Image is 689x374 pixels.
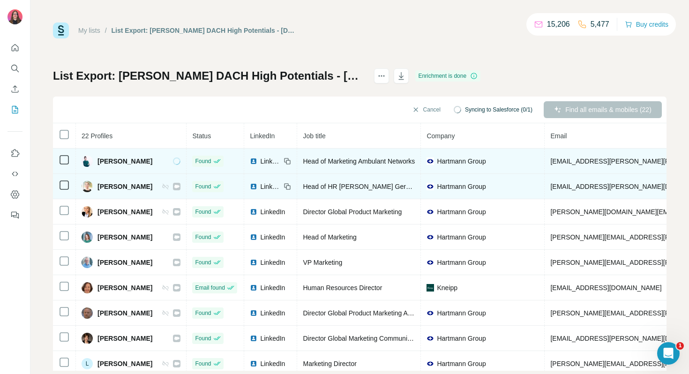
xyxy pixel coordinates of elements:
span: LinkedIn [260,157,281,166]
img: LinkedIn logo [250,183,257,190]
p: 5,477 [591,19,609,30]
span: LinkedIn [260,207,285,217]
span: [PERSON_NAME] [97,207,152,217]
img: Avatar [82,307,93,319]
span: [PERSON_NAME] [97,232,152,242]
span: Email [550,132,567,140]
div: Enrichment is done [415,70,480,82]
img: LinkedIn logo [250,284,257,292]
span: VP Marketing [303,259,342,266]
span: Status [192,132,211,140]
img: Avatar [82,282,93,293]
img: LinkedIn logo [250,309,257,317]
span: Job title [303,132,325,140]
span: LinkedIn [260,182,281,191]
button: Dashboard [7,186,22,203]
img: LinkedIn logo [250,157,257,165]
img: Avatar [82,156,93,167]
span: Email found [195,284,225,292]
span: LinkedIn [260,359,285,368]
span: Director Global Product Marketing Advanced Wound Care and Actives [303,309,506,317]
iframe: Intercom live chat [657,342,680,365]
span: Found [195,258,211,267]
button: Search [7,60,22,77]
span: Head of HR [PERSON_NAME] Germany [303,183,422,190]
span: Hartmann Group [437,258,486,267]
button: Quick start [7,39,22,56]
span: [PERSON_NAME] [97,334,152,343]
button: Enrich CSV [7,81,22,97]
img: LinkedIn logo [250,259,257,266]
span: Hartmann Group [437,207,486,217]
span: Hartmann Group [437,308,486,318]
span: [PERSON_NAME] [97,258,152,267]
button: Use Surfe API [7,165,22,182]
li: / [105,26,107,35]
span: Marketing Director [303,360,356,367]
button: actions [374,68,389,83]
span: LinkedIn [250,132,275,140]
img: Surfe Logo [53,22,69,38]
span: Found [195,359,211,368]
img: LinkedIn logo [250,233,257,241]
span: Syncing to Salesforce (0/1) [465,105,532,114]
span: [PERSON_NAME] [97,359,152,368]
span: Found [195,157,211,165]
img: LinkedIn logo [250,208,257,216]
span: [PERSON_NAME] [97,308,152,318]
img: company-logo [427,309,434,317]
span: LinkedIn [260,232,285,242]
img: LinkedIn logo [250,360,257,367]
img: company-logo [427,284,434,292]
span: Hartmann Group [437,232,486,242]
span: LinkedIn [260,308,285,318]
span: [PERSON_NAME] [97,182,152,191]
img: company-logo [427,183,434,190]
span: Hartmann Group [437,182,486,191]
span: LinkedIn [260,283,285,292]
button: Cancel [405,101,447,118]
span: LinkedIn [260,258,285,267]
span: Kneipp [437,283,457,292]
span: Found [195,182,211,191]
span: [PERSON_NAME] [97,283,152,292]
button: Feedback [7,207,22,224]
span: Director Global Product Marketing [303,208,402,216]
span: Hartmann Group [437,157,486,166]
span: Hartmann Group [437,334,486,343]
span: Director Global Marketing Communications [303,335,428,342]
span: Human Resources Director [303,284,382,292]
div: L [82,358,93,369]
img: company-logo [427,360,434,367]
img: company-logo [427,233,434,241]
span: LinkedIn [260,334,285,343]
img: LinkedIn logo [250,335,257,342]
span: 22 Profiles [82,132,112,140]
span: Hartmann Group [437,359,486,368]
span: Found [195,334,211,343]
img: Avatar [82,181,93,192]
button: My lists [7,101,22,118]
div: List Export: [PERSON_NAME] DACH High Potentials - [DATE] 14:55 [112,26,298,35]
img: company-logo [427,259,434,266]
img: Avatar [7,9,22,24]
img: company-logo [427,335,434,342]
span: Head of Marketing [303,233,356,241]
span: [PERSON_NAME] [97,157,152,166]
span: [EMAIL_ADDRESS][DOMAIN_NAME] [550,284,661,292]
p: 15,206 [547,19,570,30]
img: Avatar [82,333,93,344]
img: Avatar [82,206,93,217]
span: Head of Marketing Ambulant Networks [303,157,415,165]
img: Avatar [82,257,93,268]
button: Buy credits [625,18,668,31]
span: Found [195,208,211,216]
img: company-logo [427,157,434,165]
img: Avatar [82,232,93,243]
span: Found [195,309,211,317]
a: My lists [78,27,100,34]
span: Company [427,132,455,140]
img: company-logo [427,208,434,216]
span: Found [195,233,211,241]
h1: List Export: [PERSON_NAME] DACH High Potentials - [DATE] 14:55 [53,68,366,83]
